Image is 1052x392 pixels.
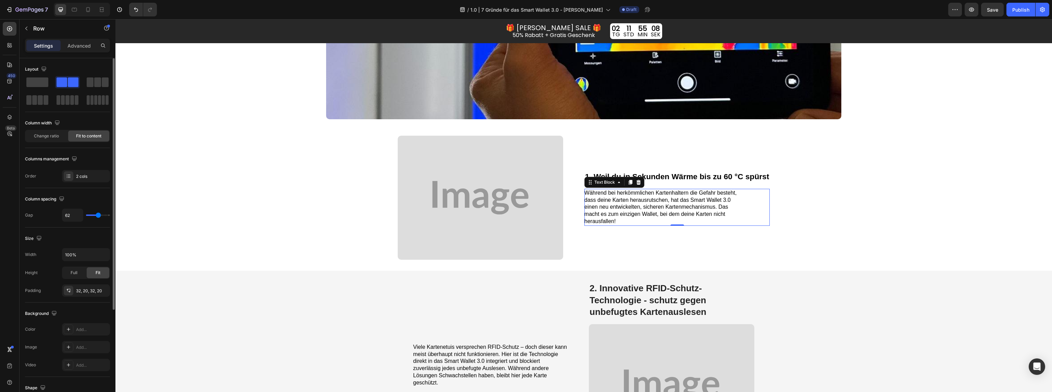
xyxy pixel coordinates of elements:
[25,212,33,218] div: Gap
[1012,6,1029,13] div: Publish
[25,234,43,243] div: Size
[478,160,501,166] div: Text Block
[62,209,83,221] input: Auto
[115,19,1052,392] iframe: Design area
[33,24,91,33] p: Row
[25,252,36,258] div: Width
[34,42,53,49] p: Settings
[25,309,58,318] div: Background
[45,5,48,14] p: 7
[469,171,621,205] span: Während bei herkömmlichen Kartenhaltern die Gefahr besteht, dass deine Karten herausrutschen, hat...
[76,327,108,333] div: Add...
[25,65,48,74] div: Layout
[71,270,77,276] span: Full
[67,42,91,49] p: Advanced
[298,325,451,366] span: Viele Kartenetuis versprechen RFID-Schutz – doch dieser kann meist überhaupt nicht funktionieren....
[76,344,108,351] div: Add...
[62,248,110,261] input: Auto
[470,153,654,162] strong: 1. Weil du in Sekunden Wärme bis zu 60 °C spürst
[626,7,636,13] span: Draft
[1006,3,1035,16] button: Publish
[76,173,108,180] div: 2 cols
[3,3,51,16] button: 7
[34,133,59,139] span: Change ratio
[76,362,108,368] div: Add...
[470,151,654,163] p: ⁠⁠⁠⁠⁠⁠⁠
[25,155,78,164] div: Columns management
[129,3,157,16] div: Undo/Redo
[76,133,101,139] span: Fit to content
[987,7,998,13] span: Save
[25,195,66,204] div: Column spacing
[282,117,448,241] img: 335x251
[25,362,36,368] div: Video
[5,125,16,131] div: Beta
[1029,358,1045,375] div: Open Intercom Messenger
[25,173,36,179] div: Order
[469,150,654,164] h2: Rich Text Editor. Editing area: main
[25,344,37,350] div: Image
[25,326,36,332] div: Color
[96,270,100,276] span: Fit
[467,6,469,13] span: /
[25,287,41,294] div: Padding
[470,6,603,13] span: 1.0 | 7 Gründe für das Smart Wallet 3.0 - [PERSON_NAME]
[474,264,591,298] span: 2. Innovative RFID-Schutz-Technologie - schutz gegen unbefugtes Kartenauslesen
[25,270,38,276] div: Height
[25,119,61,128] div: Column width
[76,288,108,294] div: 32, 20, 32, 20
[981,3,1004,16] button: Save
[7,73,16,78] div: 450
